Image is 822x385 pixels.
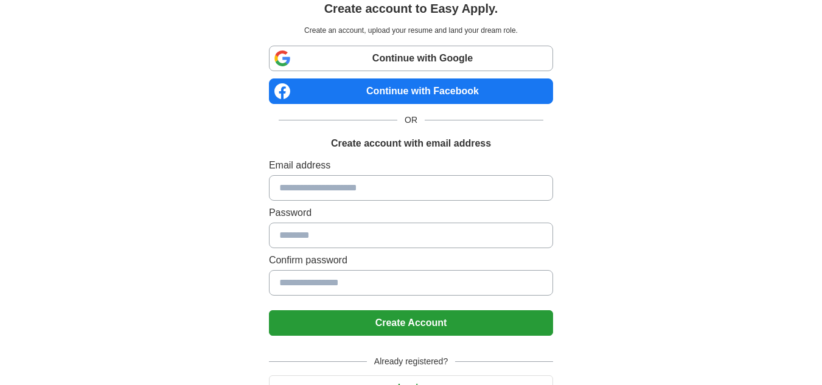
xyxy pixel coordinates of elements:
span: OR [397,114,425,127]
button: Create Account [269,310,553,336]
a: Continue with Facebook [269,78,553,104]
label: Password [269,206,553,220]
a: Continue with Google [269,46,553,71]
label: Email address [269,158,553,173]
p: Create an account, upload your resume and land your dream role. [271,25,551,36]
label: Confirm password [269,253,553,268]
span: Already registered? [367,355,455,368]
h1: Create account with email address [331,136,491,151]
